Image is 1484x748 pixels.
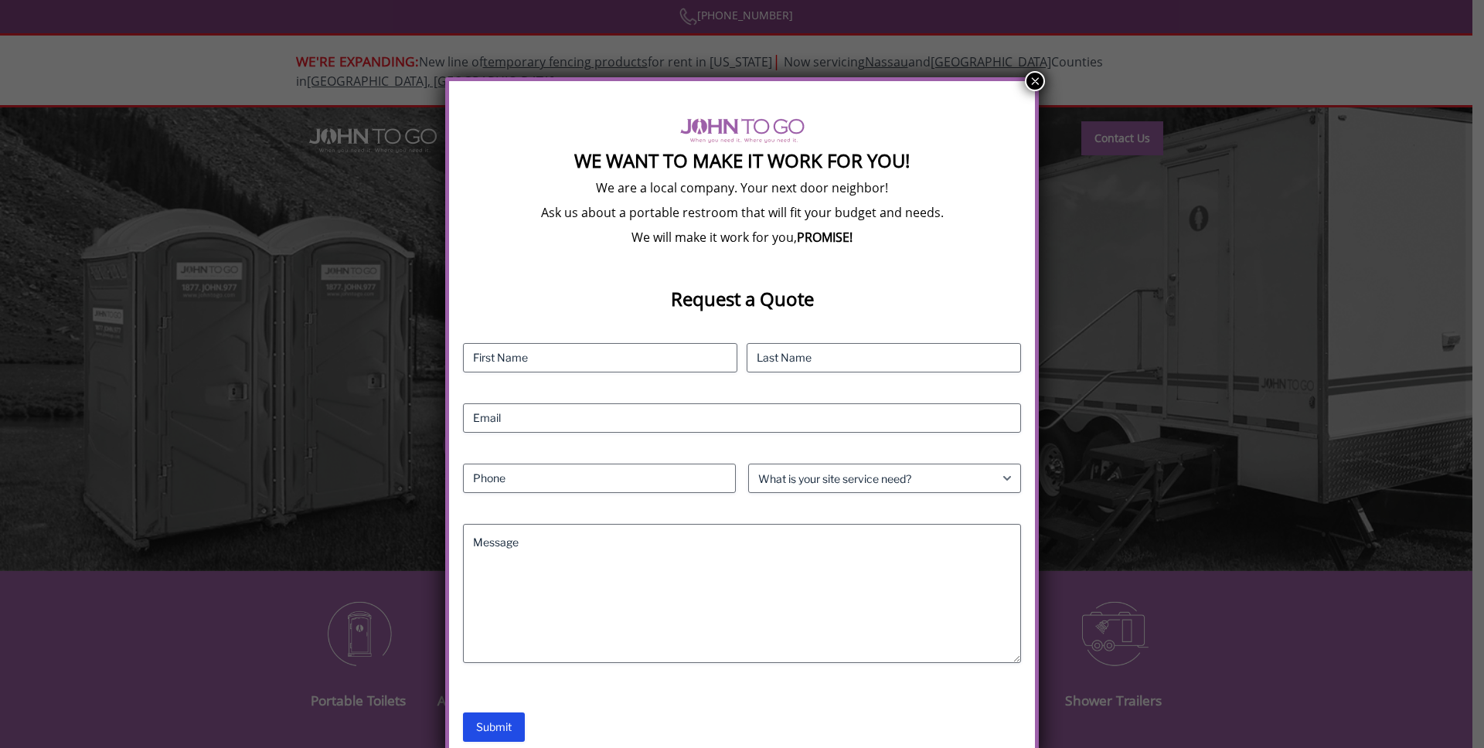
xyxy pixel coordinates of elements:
[680,118,805,143] img: logo of viptogo
[463,464,736,493] input: Phone
[463,204,1021,221] p: Ask us about a portable restroom that will fit your budget and needs.
[463,712,525,742] input: Submit
[463,403,1021,433] input: Email
[463,179,1021,196] p: We are a local company. Your next door neighbor!
[797,229,853,246] b: PROMISE!
[1025,71,1045,91] button: Close
[463,343,737,372] input: First Name
[747,343,1021,372] input: Last Name
[463,229,1021,246] p: We will make it work for you,
[574,148,910,173] strong: We Want To Make It Work For You!
[671,286,814,311] strong: Request a Quote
